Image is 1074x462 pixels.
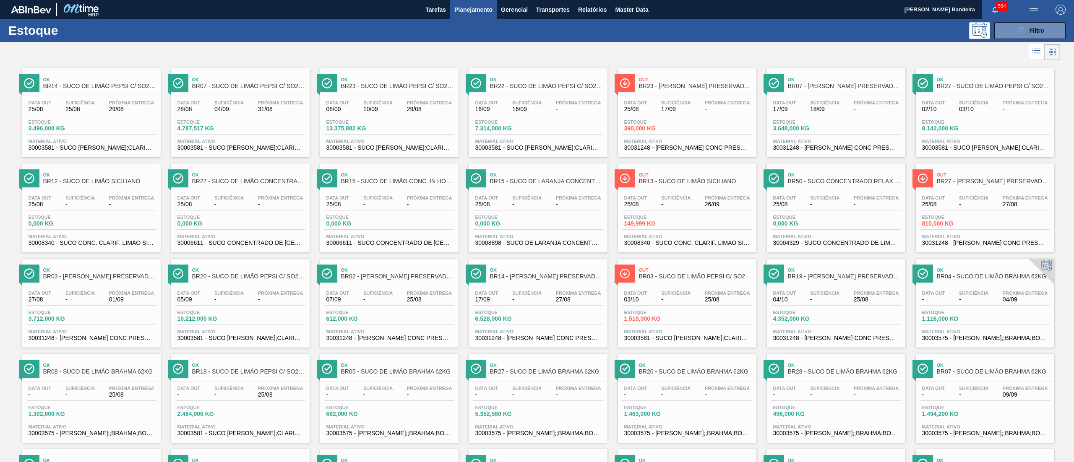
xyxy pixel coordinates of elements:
span: 25/08 [854,296,899,303]
span: 25/08 [624,201,647,208]
img: Ícone [471,173,481,184]
span: BR50 - SUCO CONCENTRADO RELAX LIMAO SICILIANO [788,178,901,184]
span: 01/09 [109,296,154,303]
span: Material ativo [29,234,154,239]
span: Data out [773,195,796,200]
span: Próxima Entrega [705,195,750,200]
span: 27/08 [556,296,601,303]
span: Material ativo [773,139,899,144]
span: - [661,201,691,208]
a: ÍconeOkBR04 - SUCO DE LIMÃO BRAHMA 62KGData out-Suficiência-Próxima Entrega04/09Estoque1.116,000 ... [910,252,1058,348]
span: Ok [192,77,305,82]
button: Notificações [982,4,1009,16]
span: 4.352,000 KG [773,316,832,322]
span: 25/08 [773,201,796,208]
span: 30006611 - SUCO CONCENTRADO DE LIMAO [177,240,303,246]
span: Material ativo [177,234,303,239]
span: 08/09 [326,106,349,112]
span: Filtro [1030,27,1044,34]
span: 30006611 - SUCO CONCENTRADO DE LIMAO [326,240,452,246]
span: 27/08 [1003,201,1048,208]
span: Out [937,172,1050,177]
img: Ícone [769,173,779,184]
a: ÍconeOkBR23 - SUCO DE LIMÃO PEPSI C/ SO2 46KGData out08/09Suficiência10/09Próxima Entrega29/08Est... [314,62,463,157]
span: Suficiência [363,291,393,296]
span: 30003581 - SUCO CONCENT LIMAO;CLARIFIC.C/SO2;PEPSI; [326,145,452,151]
span: Material ativo [326,234,452,239]
span: 30008340 - SUCO CONC. CLARIF. LIMÃO SICILIANO [624,240,750,246]
span: Estoque [773,119,832,125]
span: BR14 - SUCO DE LIMÃO PEPSI C/ SO2 46KG [43,83,156,89]
span: Material ativo [773,329,899,334]
img: Logout [1056,5,1066,15]
span: - [512,201,542,208]
span: - [512,296,542,303]
span: - [214,201,244,208]
span: - [363,296,393,303]
span: - [1003,106,1048,112]
span: Estoque [326,310,385,315]
span: Suficiência [959,100,988,105]
span: Suficiência [959,195,988,200]
span: Data out [177,291,201,296]
span: Material ativo [922,234,1048,239]
a: ÍconeOkBR02 - [PERSON_NAME] PRESERVADO 63,5KGData out07/09Suficiência-Próxima Entrega25/08Estoque... [314,252,463,348]
span: Ok [341,77,454,82]
span: 04/09 [214,106,244,112]
img: TNhmsLtSVTkK8tSr43FrP2fwEKptu5GPRR3wAAAABJRU5ErkJggg== [11,6,51,13]
span: Estoque [922,119,981,125]
img: Ícone [769,78,779,88]
span: 28/08 [177,106,201,112]
span: 25/08 [29,106,52,112]
span: BR15 - SUCO DE LIMÃO CONC. IN HOUSE [341,178,454,184]
a: ÍconeOkBR12 - SUCO DE LIMÃO SICILIANOData out25/08Suficiência-Próxima Entrega-Estoque0,000 KGMate... [16,157,165,252]
span: Próxima Entrega [1003,195,1048,200]
span: Próxima Entrega [854,100,899,105]
span: 30031248 - SUCO LARANJA CONC PRESV 63 5 KG [773,145,899,151]
span: Data out [922,291,945,296]
span: Data out [177,100,201,105]
a: ÍconeOkBR22 - SUCO DE LIMÃO PEPSI C/ SO2 46KGData out16/09Suficiência16/09Próxima Entrega-Estoque... [463,62,612,157]
img: Ícone [24,268,34,279]
span: Ok [937,77,1050,82]
span: Suficiência [810,195,839,200]
span: Data out [922,195,945,200]
span: - [854,106,899,112]
span: 17/09 [475,296,498,303]
span: Estoque [922,310,981,315]
span: - [258,201,303,208]
span: Ok [490,172,603,177]
a: ÍconeOutBR13 - SUCO DE LIMÃO SICILIANOData out25/08Suficiência-Próxima Entrega26/09Estoque149,999... [612,157,761,252]
span: 7.314,000 KG [475,125,534,132]
span: BR03 - SUCO DE LIMÃO PEPSI C/ SO2 46KG [639,273,752,280]
span: Material ativo [177,329,303,334]
span: Material ativo [624,329,750,334]
img: Ícone [173,173,183,184]
a: ÍconeOkBR20 - SUCO DE LIMÃO PEPSI C/ SO2 46KGData out05/09Suficiência-Próxima Entrega-Estoque10.2... [165,252,314,348]
span: Estoque [29,119,87,125]
span: - [810,296,839,303]
span: Ok [490,267,603,273]
span: Material ativo [475,139,601,144]
span: BR07 - SUCO LARANJA PRESERVADO 63,5KG [788,83,901,89]
img: Ícone [322,268,332,279]
span: 04/09 [1003,296,1048,303]
span: 27/08 [29,296,52,303]
span: Próxima Entrega [1003,291,1048,296]
a: ÍconeOutBR27 - [PERSON_NAME] PRESERVADO 63,5KGData out25/08Suficiência-Próxima Entrega27/08Estoqu... [910,157,1058,252]
img: Ícone [918,173,928,184]
span: - [214,296,244,303]
span: 18/09 [810,106,839,112]
span: Material ativo [624,234,750,239]
span: Estoque [177,119,236,125]
span: Suficiência [363,100,393,105]
span: Estoque [624,215,683,220]
span: Suficiência [661,291,691,296]
span: 17/09 [661,106,691,112]
span: 0,000 KG [773,221,832,227]
span: Estoque [475,215,534,220]
a: ÍconeOkBR15 - SUCO DE LIMÃO CONC. IN HOUSEData out25/08Suficiência-Próxima Entrega-Estoque0,000 K... [314,157,463,252]
img: Ícone [24,78,34,88]
span: Suficiência [65,195,95,200]
span: 16/09 [512,106,542,112]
